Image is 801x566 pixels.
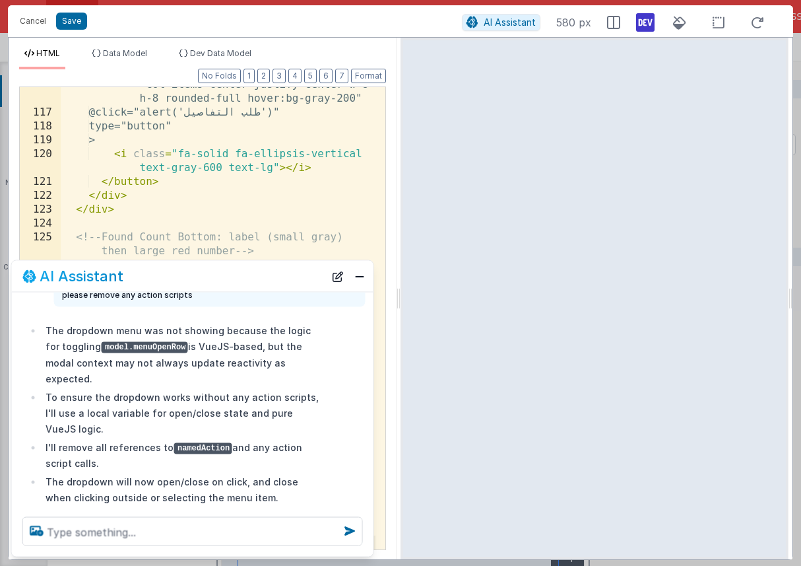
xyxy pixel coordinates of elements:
button: 6 [319,69,333,83]
button: New Chat [329,267,347,285]
div: 124 [20,217,61,230]
span: Dev Data Model [190,48,251,58]
div: 123 [20,203,61,217]
div: 117 [20,106,61,120]
button: 3 [272,69,286,83]
button: Save [56,13,87,30]
span: Data Model [103,48,147,58]
code: model.menuOpenRow [101,342,187,353]
h2: AI Assistant [40,268,123,284]
span: HTML [36,48,60,58]
li: I'll remove all references to and any action script calls. [42,439,323,472]
button: 5 [304,69,317,83]
span: AI Assistant [484,17,536,28]
div: 121 [20,175,61,189]
button: Close [351,267,368,285]
div: 118 [20,120,61,133]
button: No Folds [198,69,241,83]
button: Cancel [13,12,53,30]
code: namedAction [174,443,232,454]
span: 580 px [556,15,591,30]
div: 125 [20,230,61,258]
div: 126 [20,258,61,272]
div: 122 [20,189,61,203]
li: The dropdown will now open/close on click, and close when clicking outside or selecting the menu ... [42,474,323,506]
button: 7 [335,69,348,83]
button: 4 [288,69,302,83]
div: 120 [20,147,61,175]
button: 2 [257,69,270,83]
button: 1 [243,69,255,83]
button: Format [351,69,386,83]
li: The dropdown menu was not showing because the logic for toggling is VueJS-based, but the modal co... [42,322,323,386]
li: To ensure the dropdown works without any action scripts, I'll use a local variable for open/close... [42,389,323,437]
div: 119 [20,133,61,147]
button: AI Assistant [462,14,540,31]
